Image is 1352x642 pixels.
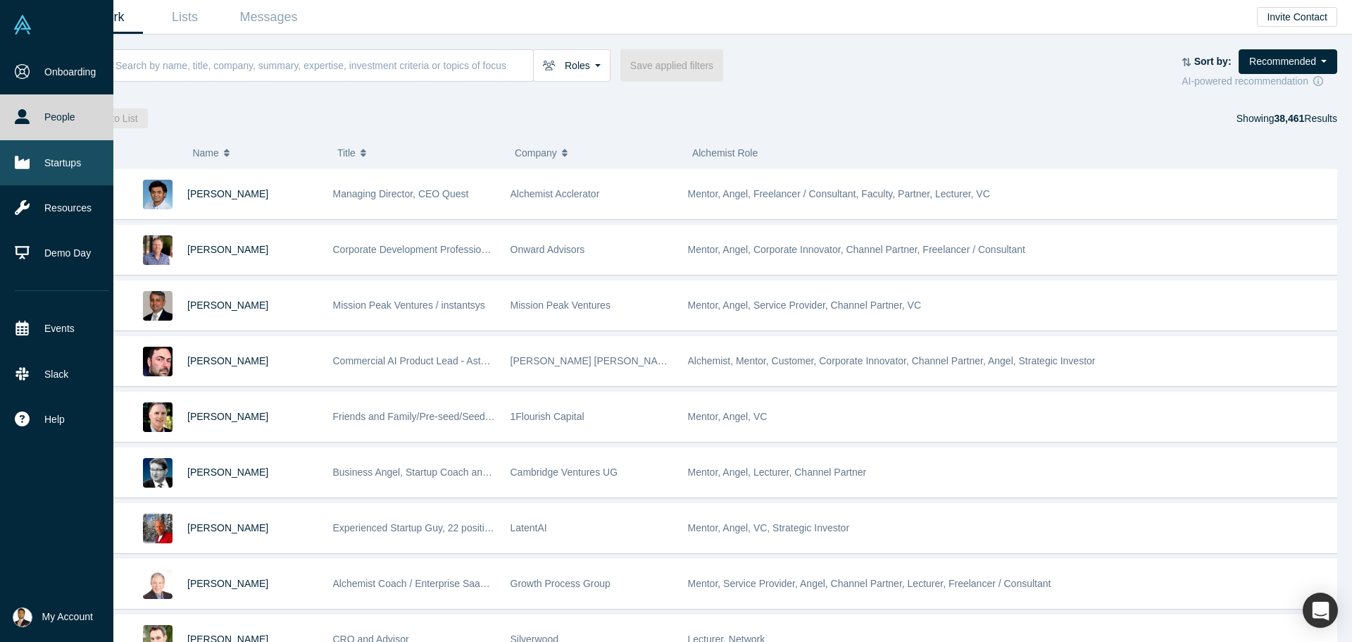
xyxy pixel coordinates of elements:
span: My Account [42,610,93,624]
img: Parminder Singh's Account [13,607,32,627]
span: Growth Process Group [511,578,611,589]
span: Mentor, Angel, VC [688,411,768,422]
a: [PERSON_NAME] [187,467,268,478]
a: Messages [227,1,311,34]
span: Mentor, Angel, Service Provider, Channel Partner, VC [688,300,922,311]
span: Corporate Development Professional | ex-Visa, Autodesk, Synopsys, Bright Machines [333,244,706,255]
button: Add to List [82,109,148,128]
button: Recommended [1239,49,1337,74]
span: Title [337,138,356,168]
button: My Account [13,607,93,627]
strong: 38,461 [1274,113,1304,124]
span: Commercial AI Product Lead - Astellas & Angel Investor - [PERSON_NAME] [PERSON_NAME] Capital, Alc... [333,355,856,366]
span: 1Flourish Capital [511,411,584,422]
button: Title [337,138,500,168]
span: Help [44,412,65,427]
img: Vipin Chawla's Profile Image [143,291,173,321]
div: AI-powered recommendation [1182,74,1337,89]
span: Alchemist Coach / Enterprise SaaS & Ai Subscription Model Thought Leader [333,578,666,589]
span: Mentor, Service Provider, Angel, Channel Partner, Lecturer, Freelancer / Consultant [688,578,1051,589]
div: Showing [1237,109,1337,128]
img: Chuck DeVita's Profile Image [143,569,173,599]
span: Mission Peak Ventures / instantsys [333,300,485,311]
span: Mentor, Angel, VC, Strategic Investor [688,522,850,533]
span: Alchemist Acclerator [511,188,600,199]
a: [PERSON_NAME] [187,522,268,533]
span: Mentor, Angel, Corporate Innovator, Channel Partner, Freelancer / Consultant [688,244,1025,255]
button: Invite Contact [1257,7,1337,27]
span: Mentor, Angel, Lecturer, Channel Partner [688,467,867,478]
span: Managing Director, CEO Quest [333,188,469,199]
button: Roles [533,49,611,82]
button: Name [192,138,323,168]
a: [PERSON_NAME] [187,578,268,589]
span: Alchemist Role [692,147,758,159]
span: Cambridge Ventures UG [511,467,618,478]
img: Richard Svinkin's Profile Image [143,347,173,376]
img: Josh Ewing's Profile Image [143,235,173,265]
a: [PERSON_NAME] [187,411,268,422]
span: Onward Advisors [511,244,585,255]
span: Name [192,138,218,168]
a: [PERSON_NAME] [187,188,268,199]
a: [PERSON_NAME] [187,244,268,255]
span: Alchemist, Mentor, Customer, Corporate Innovator, Channel Partner, Angel, Strategic Investor [688,355,1096,366]
span: Business Angel, Startup Coach and best-selling author [333,467,572,478]
img: Bruce Graham's Profile Image [143,514,173,543]
a: [PERSON_NAME] [187,300,268,311]
span: Experienced Startup Guy, 22 positive exits to date [333,522,551,533]
img: Martin Giese's Profile Image [143,458,173,488]
span: [PERSON_NAME] [PERSON_NAME] Capital [511,355,709,366]
strong: Sort by: [1194,56,1232,67]
span: Friends and Family/Pre-seed/Seed Angel and VC Investor [333,411,587,422]
span: Mission Peak Ventures [511,300,611,311]
a: [PERSON_NAME] [187,355,268,366]
img: David Lane's Profile Image [143,402,173,432]
button: Company [515,138,677,168]
button: Save applied filters [620,49,723,82]
span: Mentor, Angel, Freelancer / Consultant, Faculty, Partner, Lecturer, VC [688,188,990,199]
span: LatentAI [511,522,547,533]
a: Lists [143,1,227,34]
span: Company [515,138,557,168]
img: Alchemist Vault Logo [13,15,32,35]
input: Search by name, title, company, summary, expertise, investment criteria or topics of focus [114,49,533,82]
img: Gnani Palanikumar's Profile Image [143,180,173,209]
span: Results [1274,113,1337,124]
